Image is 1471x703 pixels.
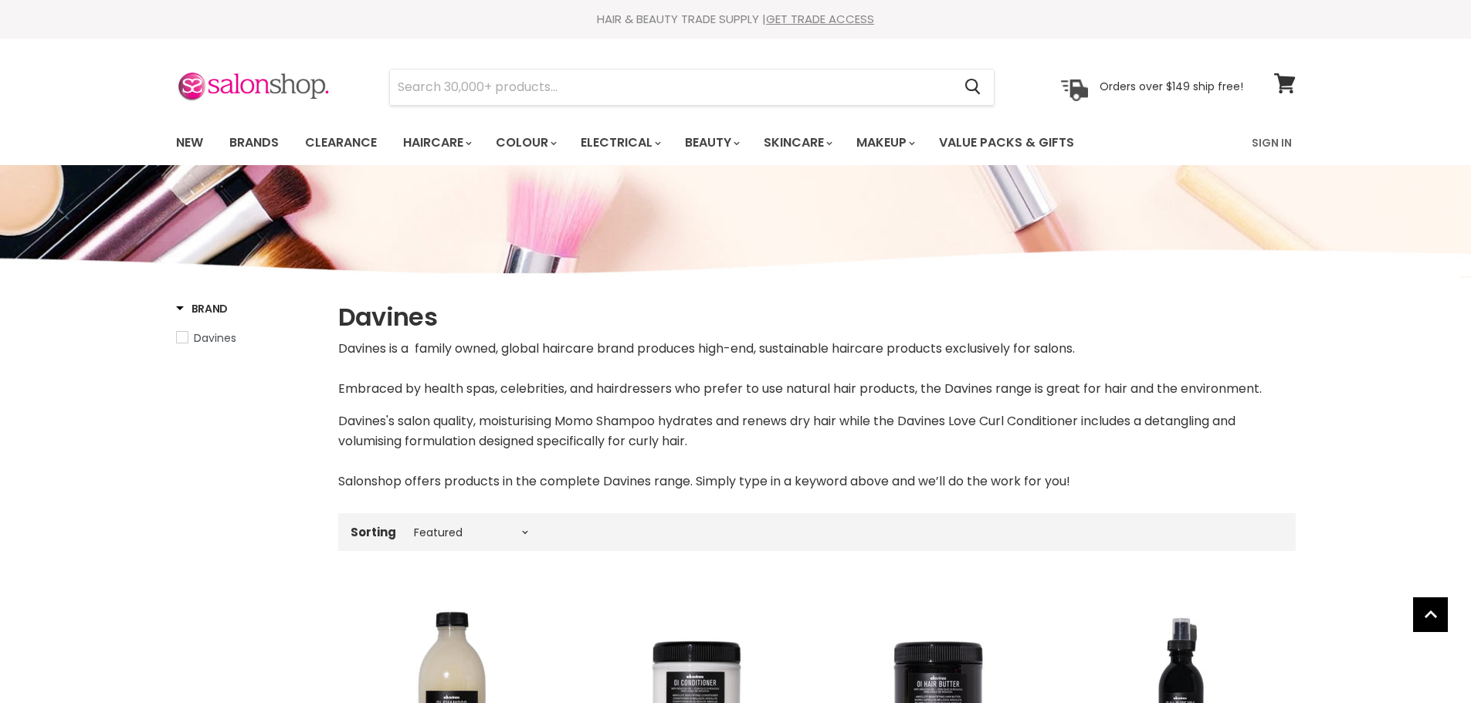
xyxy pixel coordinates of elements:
input: Search [390,69,953,105]
a: Makeup [845,127,924,159]
a: Skincare [752,127,842,159]
p: Orders over $149 ship free! [1100,79,1243,93]
nav: Main [157,120,1315,165]
a: Brands [218,127,290,159]
a: Beauty [673,127,749,159]
ul: Main menu [164,120,1164,165]
a: Davines [176,330,319,346]
a: New [164,127,215,159]
h3: Brand [176,301,229,316]
p: Davines's salon quality, moisturising Momo Shampoo hydrates and renews dry hair while the Davines... [338,411,1296,492]
button: Search [953,69,994,105]
a: GET TRADE ACCESS [766,11,874,27]
p: Davines is a family owned, global haircare brand produces high-end, sustainable haircare products... [338,339,1296,399]
a: Haircare [391,127,481,159]
div: HAIR & BEAUTY TRADE SUPPLY | [157,12,1315,27]
span: Davines [194,330,236,346]
a: Clearance [293,127,388,159]
label: Sorting [351,526,396,539]
a: Electrical [569,127,670,159]
form: Product [389,69,995,106]
a: Colour [484,127,566,159]
a: Value Packs & Gifts [927,127,1086,159]
h1: Davines [338,301,1296,333]
a: Sign In [1242,127,1301,159]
